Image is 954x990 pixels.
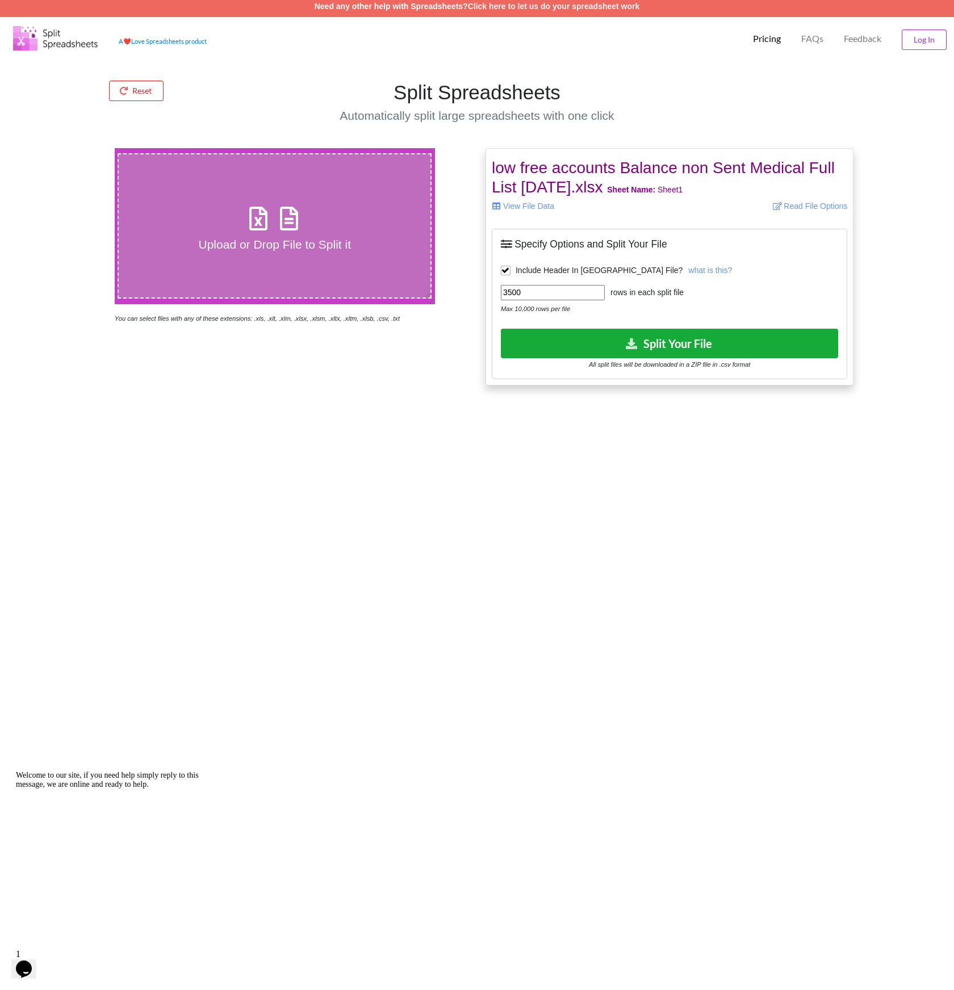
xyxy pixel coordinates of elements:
button: Split Your File [501,329,838,358]
span: heart [123,37,131,45]
label: rows in each split file [605,287,684,299]
button: Reset [109,81,164,101]
button: Log In [902,30,947,50]
h1: Split Spreadsheets [242,81,711,104]
p: View File Data [492,200,661,212]
h4: Upload or Drop File to Split it [119,237,430,251]
p: Pricing [753,33,781,45]
div: Welcome to our site, if you need help simply reply to this message, we are online and ready to help. [5,5,209,23]
img: Logo.png [13,26,98,51]
a: Click here to let us do your spreadsheet work [468,2,640,11]
h2: low free accounts Balance non Sent Medical Full List [DATE].xlsx [492,158,847,196]
span: what is this? [688,266,732,275]
i: All split files will be downloaded in a ZIP file in .csv format [589,361,750,368]
iframe: chat widget [11,766,216,939]
p: Read File Options [678,200,847,212]
span: Sheet1 [607,185,683,194]
span: Feedback [844,34,881,43]
p: FAQs [801,33,823,45]
span: Welcome to our site, if you need help simply reply to this message, we are online and ready to help. [5,5,187,22]
h5: Specify Options and Split Your File [501,238,838,250]
b: Sheet Name: [607,185,655,194]
label: Include Header In [GEOGRAPHIC_DATA] File? [501,266,683,275]
iframe: chat widget [11,945,48,979]
i: You can select files with any of these extensions: .xls, .xlt, .xlm, .xlsx, .xlsm, .xltx, .xltm, ... [115,315,400,322]
h4: Automatically split large spreadsheets with one click [242,108,711,123]
a: AheartLove Spreadsheets product [119,37,207,45]
i: Max 10,000 rows per file [501,305,570,312]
